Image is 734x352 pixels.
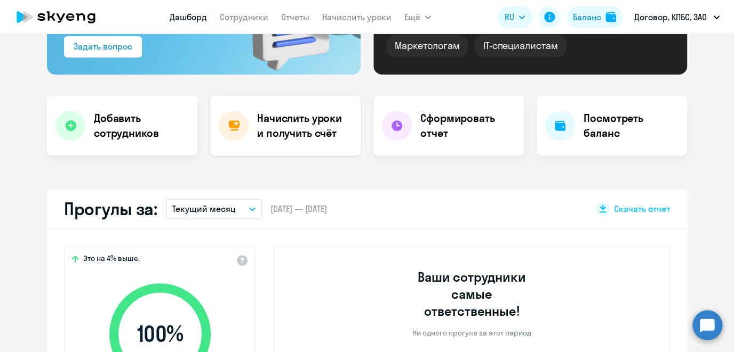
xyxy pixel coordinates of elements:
[403,268,540,320] h3: Ваши сотрудники самые ответственные!
[605,12,616,22] img: balance
[172,202,236,215] p: Текущий месяц
[322,12,392,22] a: Начислить уроки
[614,203,670,215] span: Скачать отчет
[497,6,532,28] button: RU
[629,4,725,30] button: Договор, КПБС, ЗАО
[634,11,707,23] p: Договор, КПБС, ЗАО
[420,111,515,141] h4: Сформировать отчет
[74,40,132,53] div: Задать вопрос
[573,11,601,23] div: Баланс
[412,328,531,338] p: Ни одного прогула за этот период
[404,6,431,28] button: Ещё
[94,111,189,141] h4: Добавить сотрудников
[386,35,468,57] div: Маркетологам
[220,12,268,22] a: Сотрудники
[64,36,142,58] button: Задать вопрос
[281,12,309,22] a: Отчеты
[170,12,207,22] a: Дашборд
[83,253,140,266] span: Это на 4% выше,
[474,35,566,57] div: IT-специалистам
[505,11,514,23] span: RU
[64,198,157,219] h2: Прогулы за:
[270,203,327,215] span: [DATE] — [DATE]
[404,11,420,23] span: Ещё
[99,321,221,347] span: 100 %
[166,199,262,219] button: Текущий месяц
[257,111,350,141] h4: Начислить уроки и получить счёт
[584,111,679,141] h4: Посмотреть баланс
[567,6,623,28] button: Балансbalance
